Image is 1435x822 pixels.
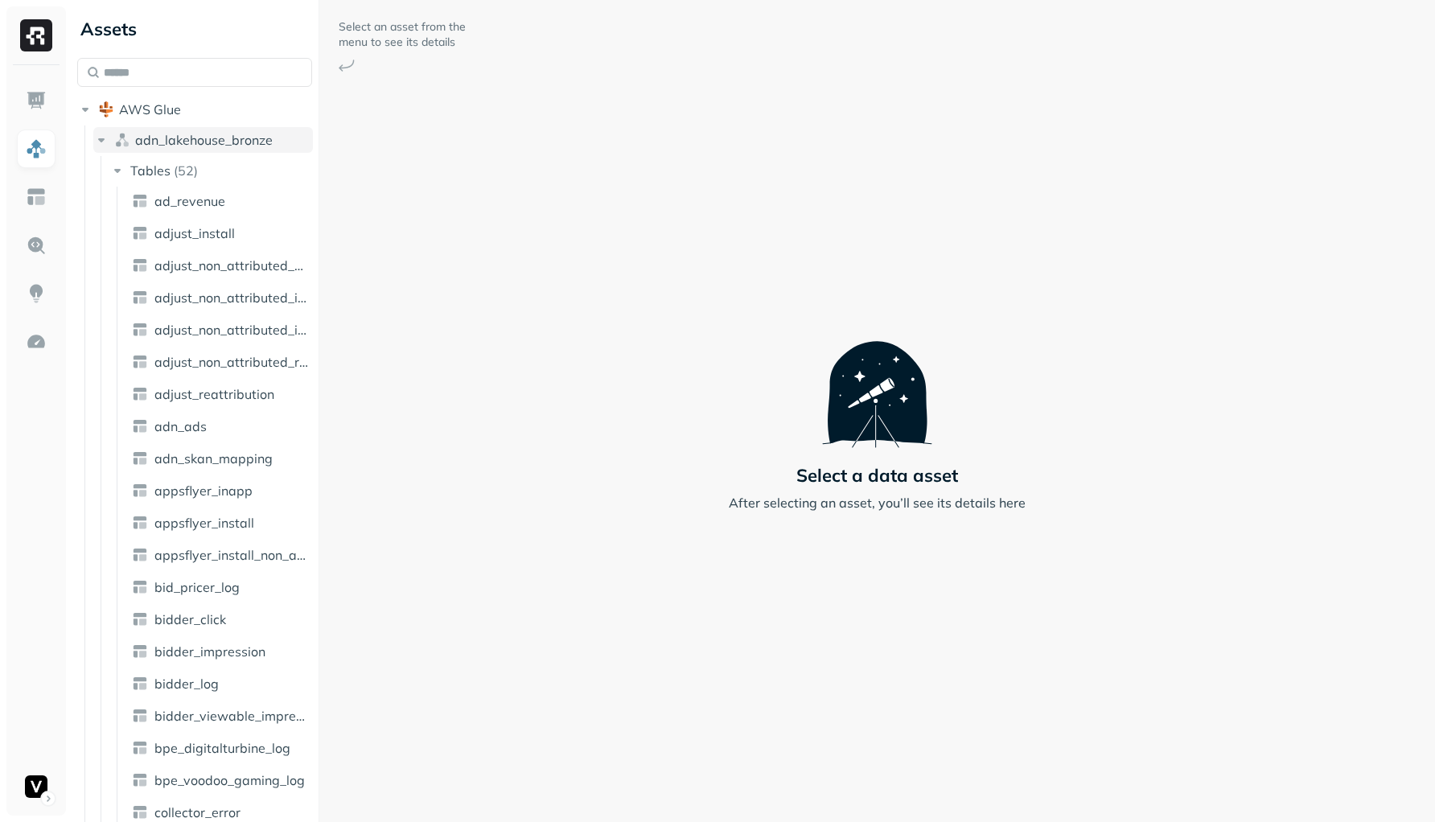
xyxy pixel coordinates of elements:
[796,464,958,487] p: Select a data asset
[132,257,148,273] img: table
[174,162,198,179] p: ( 52 )
[154,740,290,756] span: bpe_digitalturbine_log
[125,413,315,439] a: adn_ads
[154,804,241,820] span: collector_error
[132,418,148,434] img: table
[26,138,47,159] img: Assets
[119,101,181,117] span: AWS Glue
[26,187,47,208] img: Asset Explorer
[93,127,313,153] button: adn_lakehouse_bronze
[132,354,148,370] img: table
[132,804,148,820] img: table
[132,708,148,724] img: table
[130,162,171,179] span: Tables
[132,740,148,756] img: table
[114,132,130,148] img: namespace
[125,317,315,343] a: adjust_non_attributed_install
[125,220,315,246] a: adjust_install
[125,542,315,568] a: appsflyer_install_non_attr
[154,547,308,563] span: appsflyer_install_non_attr
[132,772,148,788] img: table
[339,19,467,50] p: Select an asset from the menu to see its details
[125,253,315,278] a: adjust_non_attributed_ad_revenue
[132,322,148,338] img: table
[77,16,312,42] div: Assets
[132,450,148,466] img: table
[339,60,355,72] img: Arrow
[154,322,308,338] span: adjust_non_attributed_install
[132,290,148,306] img: table
[154,257,308,273] span: adjust_non_attributed_ad_revenue
[154,225,235,241] span: adjust_install
[154,290,308,306] span: adjust_non_attributed_iap
[125,349,315,375] a: adjust_non_attributed_reattribution
[132,579,148,595] img: table
[132,483,148,499] img: table
[154,418,207,434] span: adn_ads
[26,235,47,256] img: Query Explorer
[154,515,254,531] span: appsflyer_install
[77,97,312,122] button: AWS Glue
[822,310,932,448] img: Telescope
[154,354,308,370] span: adjust_non_attributed_reattribution
[125,285,315,310] a: adjust_non_attributed_iap
[132,676,148,692] img: table
[154,193,225,209] span: ad_revenue
[154,386,274,402] span: adjust_reattribution
[132,547,148,563] img: table
[132,611,148,627] img: table
[26,90,47,111] img: Dashboard
[125,639,315,664] a: bidder_impression
[26,331,47,352] img: Optimization
[125,735,315,761] a: bpe_digitalturbine_log
[132,386,148,402] img: table
[132,515,148,531] img: table
[132,193,148,209] img: table
[25,775,47,798] img: Voodoo
[154,450,273,466] span: adn_skan_mapping
[125,478,315,503] a: appsflyer_inapp
[154,643,265,660] span: bidder_impression
[125,446,315,471] a: adn_skan_mapping
[729,493,1026,512] p: After selecting an asset, you’ll see its details here
[154,708,308,724] span: bidder_viewable_impression
[125,188,315,214] a: ad_revenue
[125,574,315,600] a: bid_pricer_log
[20,19,52,51] img: Ryft
[125,381,315,407] a: adjust_reattribution
[125,767,315,793] a: bpe_voodoo_gaming_log
[132,225,148,241] img: table
[154,579,240,595] span: bid_pricer_log
[125,606,315,632] a: bidder_click
[135,132,273,148] span: adn_lakehouse_bronze
[125,671,315,697] a: bidder_log
[154,611,226,627] span: bidder_click
[154,772,305,788] span: bpe_voodoo_gaming_log
[26,283,47,304] img: Insights
[154,676,219,692] span: bidder_log
[98,101,114,117] img: root
[109,158,314,183] button: Tables(52)
[125,703,315,729] a: bidder_viewable_impression
[125,510,315,536] a: appsflyer_install
[132,643,148,660] img: table
[154,483,253,499] span: appsflyer_inapp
